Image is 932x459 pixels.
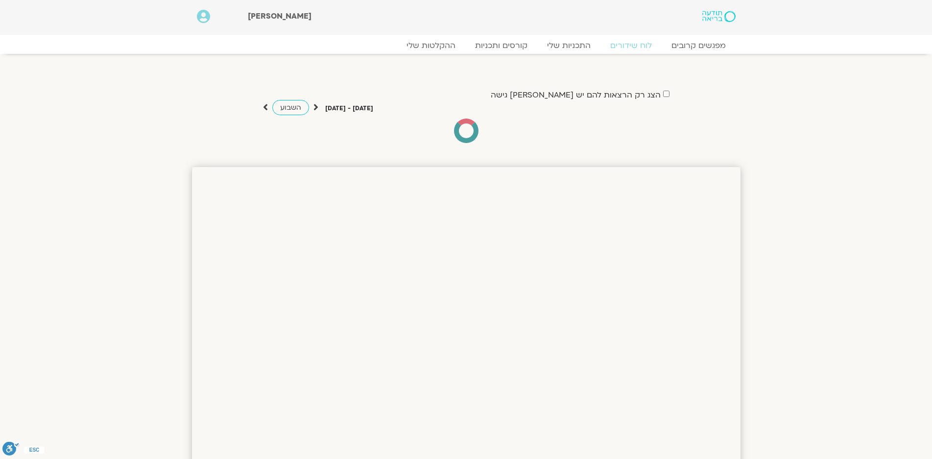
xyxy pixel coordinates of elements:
[197,41,736,50] nav: Menu
[662,41,736,50] a: מפגשים קרובים
[272,100,309,115] a: השבוע
[248,11,311,22] span: [PERSON_NAME]
[397,41,465,50] a: ההקלטות שלי
[600,41,662,50] a: לוח שידורים
[325,103,373,114] p: [DATE] - [DATE]
[537,41,600,50] a: התכניות שלי
[280,103,301,112] span: השבוע
[465,41,537,50] a: קורסים ותכניות
[491,91,661,99] label: הצג רק הרצאות להם יש [PERSON_NAME] גישה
